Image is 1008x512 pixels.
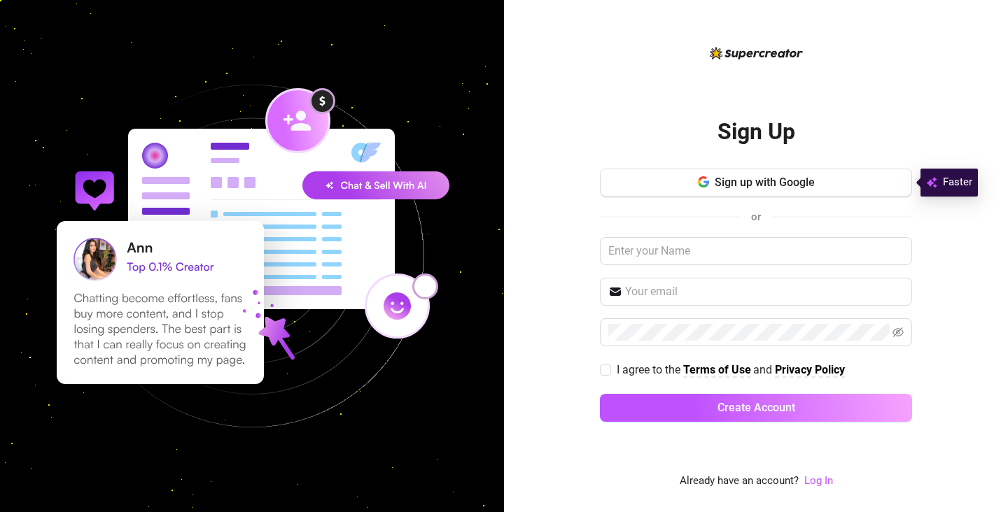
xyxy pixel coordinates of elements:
a: Terms of Use [683,363,751,378]
span: I agree to the [617,363,683,376]
input: Your email [625,283,904,300]
img: svg%3e [926,174,937,191]
h2: Sign Up [717,118,795,146]
span: eye-invisible [892,327,904,338]
img: signup-background-D0MIrEPF.svg [10,14,494,498]
span: Faster [943,174,972,191]
span: and [753,363,775,376]
span: Create Account [717,401,795,414]
a: Log In [804,473,833,490]
img: logo-BBDzfeDw.svg [710,47,803,59]
span: Already have an account? [680,473,799,490]
a: Privacy Policy [775,363,845,378]
strong: Terms of Use [683,363,751,376]
button: Create Account [600,394,912,422]
input: Enter your Name [600,237,912,265]
span: or [751,211,761,223]
a: Log In [804,474,833,487]
strong: Privacy Policy [775,363,845,376]
button: Sign up with Google [600,169,912,197]
span: Sign up with Google [715,176,815,189]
